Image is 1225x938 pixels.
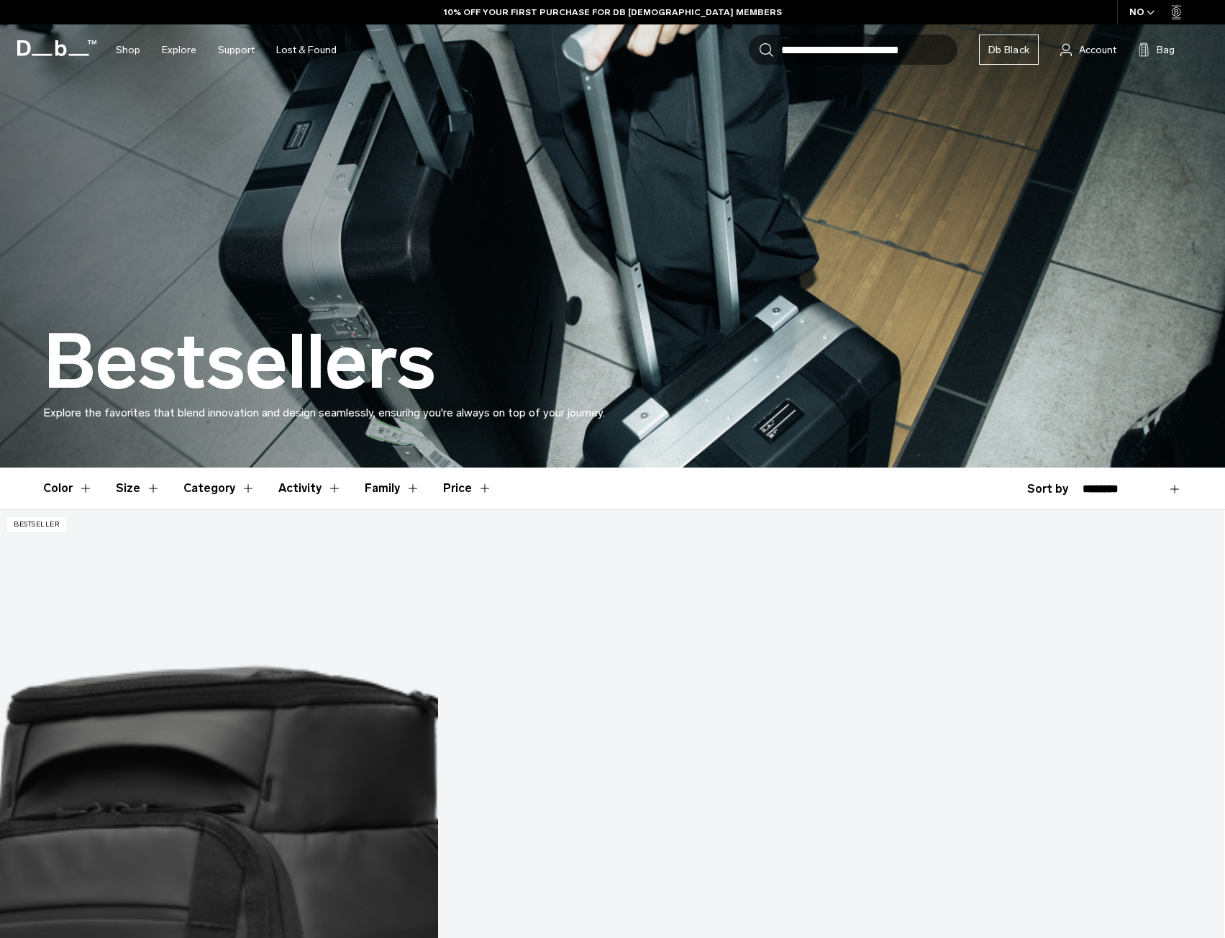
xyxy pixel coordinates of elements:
button: Toggle Filter [183,468,255,509]
button: Bag [1138,41,1175,58]
button: Toggle Price [443,468,492,509]
p: Bestseller [7,517,66,532]
button: Toggle Filter [116,468,160,509]
span: Account [1079,42,1116,58]
button: Toggle Filter [43,468,93,509]
button: Toggle Filter [278,468,342,509]
a: Support [218,24,255,76]
span: Explore the favorites that blend innovation and design seamlessly, ensuring you're always on top ... [43,406,605,419]
a: Lost & Found [276,24,337,76]
a: 10% OFF YOUR FIRST PURCHASE FOR DB [DEMOGRAPHIC_DATA] MEMBERS [444,6,782,19]
nav: Main Navigation [105,24,347,76]
a: Explore [162,24,196,76]
button: Toggle Filter [365,468,420,509]
a: Db Black [979,35,1039,65]
a: Shop [116,24,140,76]
a: Account [1060,41,1116,58]
h1: Bestsellers [43,321,436,404]
span: Bag [1157,42,1175,58]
